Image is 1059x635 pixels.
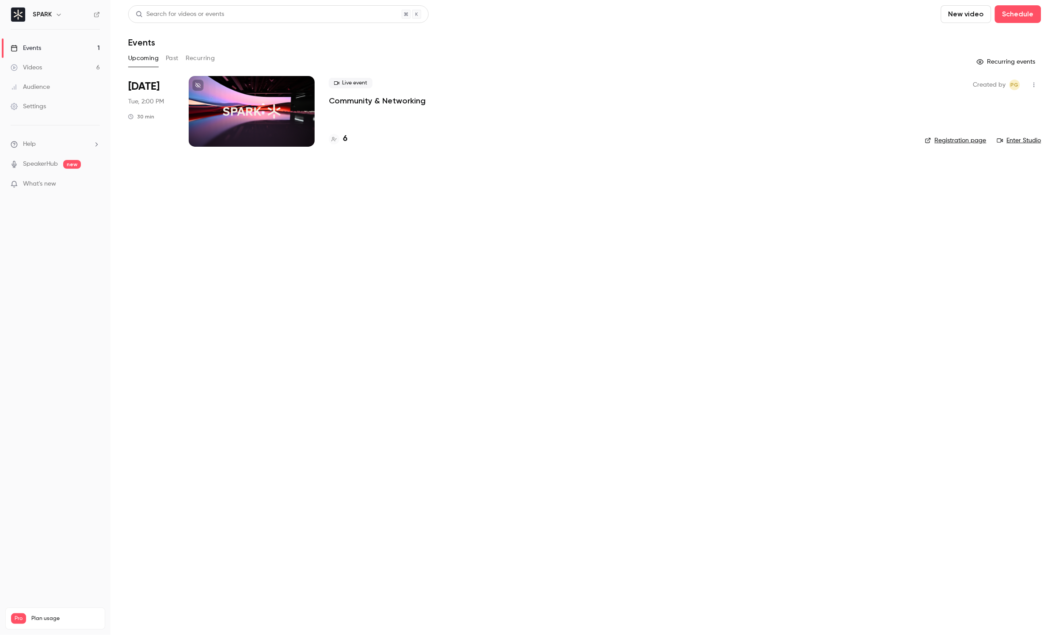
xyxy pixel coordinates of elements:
span: [DATE] [128,80,160,94]
div: Videos [11,63,42,72]
span: Plan usage [31,615,99,622]
img: SPARK [11,8,25,22]
button: Recurring events [973,55,1041,69]
div: Events [11,44,41,53]
li: help-dropdown-opener [11,140,100,149]
button: New video [941,5,991,23]
h4: 6 [343,133,347,145]
a: Registration page [925,136,987,145]
div: Search for videos or events [136,10,224,19]
span: Created by [973,80,1006,90]
span: Piero Gallo [1009,80,1020,90]
a: Enter Studio [997,136,1041,145]
span: new [63,160,81,169]
span: PG [1011,80,1019,90]
div: Audience [11,83,50,91]
span: Pro [11,613,26,624]
div: 30 min [128,113,154,120]
a: 6 [329,133,347,145]
span: What's new [23,179,56,189]
button: Schedule [995,5,1041,23]
span: Tue, 2:00 PM [128,97,164,106]
button: Upcoming [128,51,159,65]
iframe: Noticeable Trigger [89,180,100,188]
div: Oct 7 Tue, 2:00 PM (Europe/Berlin) [128,76,175,147]
button: Past [166,51,179,65]
span: Help [23,140,36,149]
button: Recurring [186,51,215,65]
div: Settings [11,102,46,111]
h1: Events [128,37,155,48]
span: Live event [329,78,373,88]
a: Community & Networking [329,95,426,106]
a: SpeakerHub [23,160,58,169]
h6: SPARK [33,10,52,19]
